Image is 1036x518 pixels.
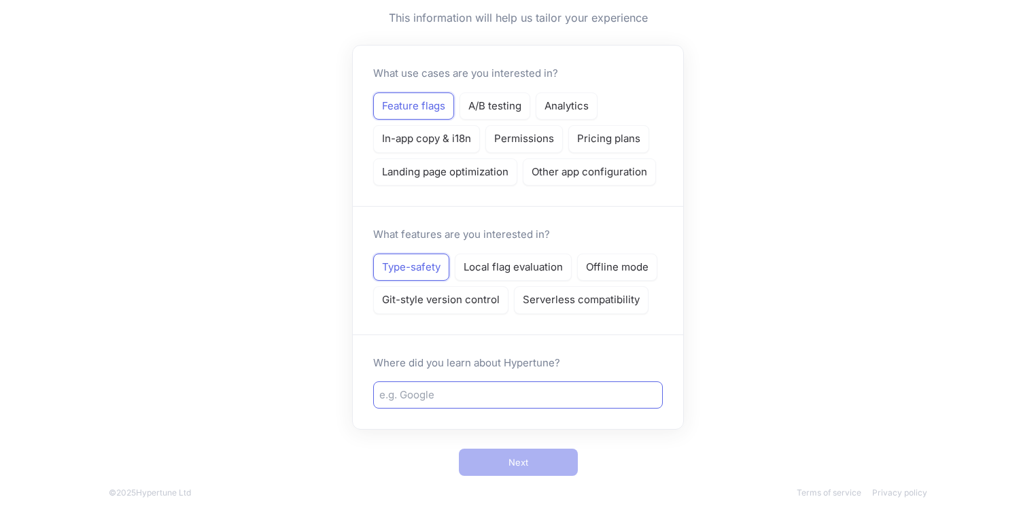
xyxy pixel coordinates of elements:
[577,131,640,147] p: Pricing plans
[797,487,861,498] a: Terms of service
[382,292,500,308] p: Git-style version control
[109,487,191,499] div: © 2025 Hypertune Ltd
[382,99,445,114] p: Feature flags
[532,165,647,180] p: Other app configuration
[586,260,649,275] p: Offline mode
[508,458,528,466] span: Next
[872,487,927,498] a: Privacy policy
[382,260,441,275] p: Type-safety
[373,66,558,82] p: What use cases are you interested in?
[545,99,589,114] p: Analytics
[468,99,521,114] p: A/B testing
[373,227,550,243] p: What features are you interested in?
[464,260,563,275] p: Local flag evaluation
[494,131,554,147] p: Permissions
[382,165,508,180] p: Landing page optimization
[382,131,471,147] p: In-app copy & i18n
[352,10,684,26] h5: This information will help us tailor your experience
[523,292,640,308] p: Serverless compatibility
[459,449,578,476] button: Next
[373,356,663,371] p: Where did you learn about Hypertune?
[379,387,657,403] input: e.g. Google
